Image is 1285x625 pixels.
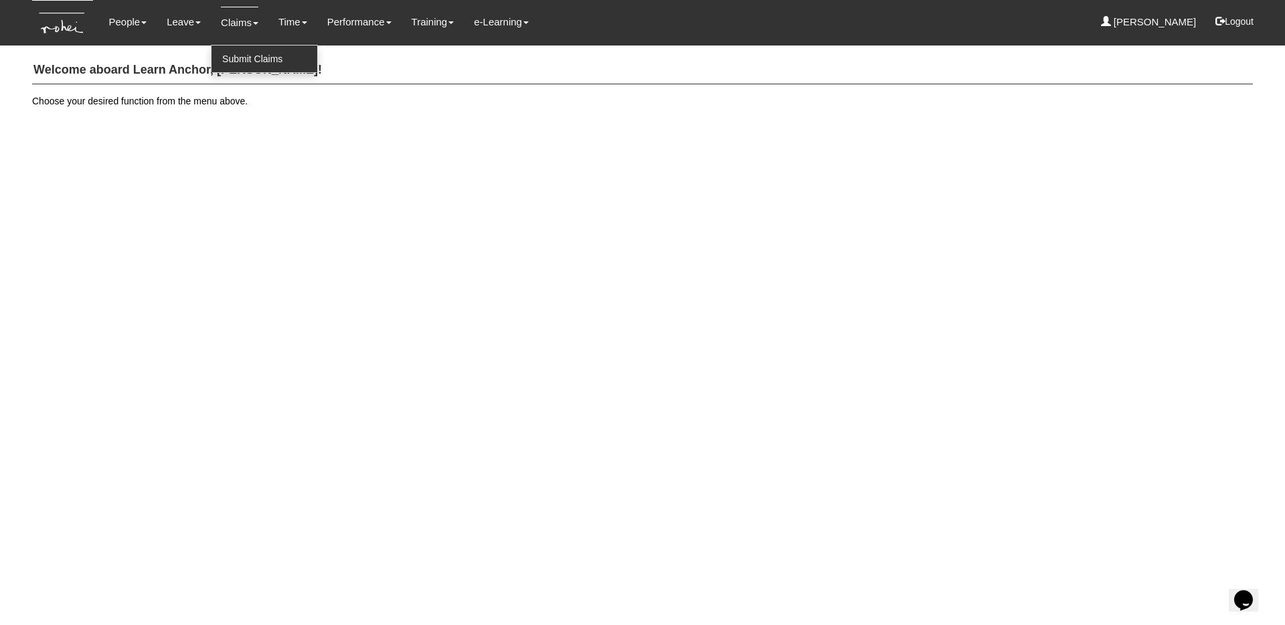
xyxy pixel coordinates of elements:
a: Submit Claims [211,46,317,72]
p: Choose your desired function from the menu above. [32,94,1253,108]
a: People [108,7,147,37]
button: Logout [1206,5,1263,37]
a: Leave [167,7,201,37]
a: [PERSON_NAME] [1101,7,1197,37]
iframe: chat widget [1229,571,1272,612]
a: Time [278,7,307,37]
a: Claims [221,7,258,38]
a: Performance [327,7,392,37]
a: Training [412,7,454,37]
a: e-Learning [474,7,529,37]
h4: Welcome aboard Learn Anchor, [PERSON_NAME]! [32,57,1253,84]
img: KTs7HI1dOZG7tu7pUkOpGGQAiEQAiEQAj0IhBB1wtXDg6BEAiBEAiBEAiB4RGIoBtemSRFIRACIRACIRACIdCLQARdL1w5OAR... [32,1,93,46]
